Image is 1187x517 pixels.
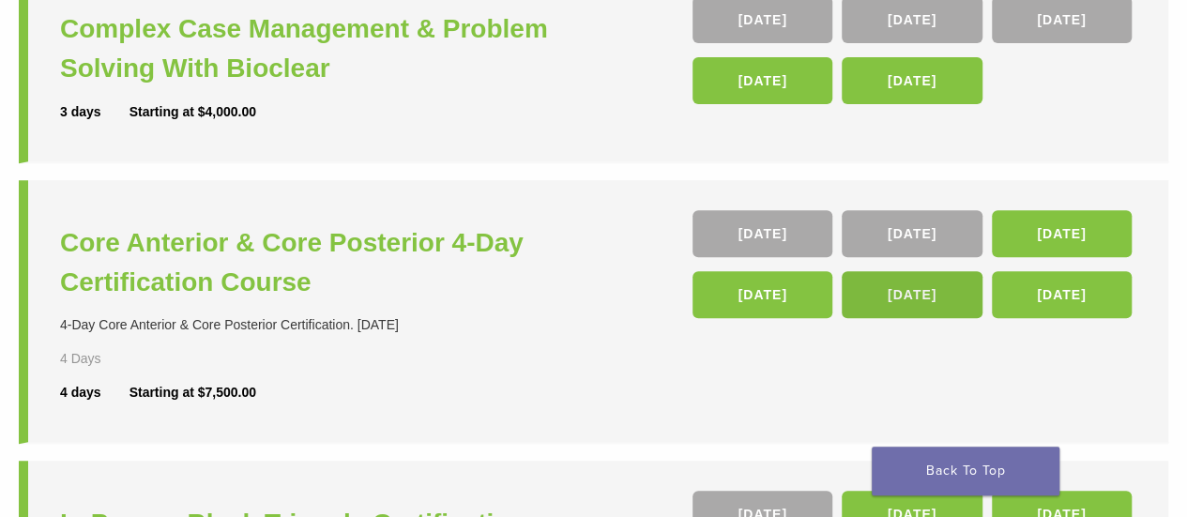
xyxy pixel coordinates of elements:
[692,210,1136,327] div: , , , , ,
[842,57,982,104] a: [DATE]
[60,223,599,302] a: Core Anterior & Core Posterior 4-Day Certification Course
[60,315,599,335] div: 4-Day Core Anterior & Core Posterior Certification. [DATE]
[60,102,129,122] div: 3 days
[992,271,1132,318] a: [DATE]
[692,271,832,318] a: [DATE]
[842,271,982,318] a: [DATE]
[842,210,982,257] a: [DATE]
[60,349,141,369] div: 4 Days
[129,102,256,122] div: Starting at $4,000.00
[129,383,256,403] div: Starting at $7,500.00
[60,383,129,403] div: 4 days
[692,210,832,257] a: [DATE]
[60,9,599,88] a: Complex Case Management & Problem Solving With Bioclear
[692,57,832,104] a: [DATE]
[872,447,1059,495] a: Back To Top
[992,210,1132,257] a: [DATE]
